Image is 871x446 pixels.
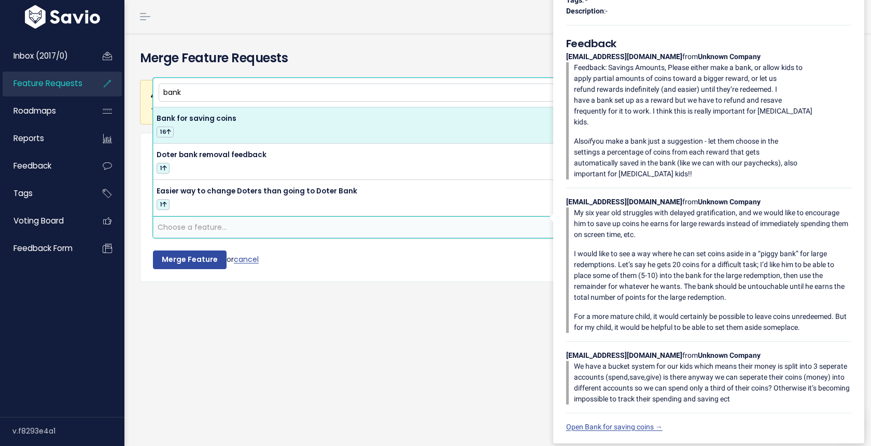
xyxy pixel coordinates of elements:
a: Feedback form [3,236,86,260]
strong: [EMAIL_ADDRESS][DOMAIN_NAME] [566,198,682,206]
strong: Unknown Company [698,52,761,61]
p: Feedback: Savings Amounts, Please either make a bank, or allow kids to apply partial amounts of c... [574,62,851,128]
span: Feedback [13,160,51,171]
p: I would like to see a way where he can set coins aside in a “piggy bank” for large redemptions. L... [574,248,851,303]
div: v.f8293e4a1 [12,417,124,444]
div: The first feature request will be deleted. All feedback will be moved into the feature request yo... [140,80,591,124]
span: Doter bank removal feedback [157,150,266,160]
p: Also you make a bank just a suggestion - let them choose in the settings a percentage of coins fr... [574,136,851,179]
span: Inbox (2017/0) [13,50,68,61]
span: 16 [157,127,174,137]
h4: Merge Feature Requests [140,49,855,67]
span: - [606,7,608,15]
p: For a more mature child, it would certainly be possible to leave coins unredeemed. But for my chi... [574,311,851,333]
strong: Unknown Company [698,198,761,206]
input: Merge Feature [153,250,227,269]
strong: [EMAIL_ADDRESS][DOMAIN_NAME] [566,351,682,359]
h3: Select a feature request to merge. [151,87,580,101]
span: Voting Board [13,215,64,226]
span: Feedback form [13,243,73,254]
span: 1 [157,163,170,174]
a: Roadmaps [3,99,86,123]
span: Choose a feature... [158,222,227,232]
a: Reports [3,127,86,150]
a: Open Bank for saving coins → [566,423,663,431]
a: Tags [3,182,86,205]
span: Roadmaps [13,105,56,116]
a: Voting Board [3,209,86,233]
strong: [EMAIL_ADDRESS][DOMAIN_NAME] [566,52,682,61]
strong: Unknown Company [698,351,761,359]
a: Feedback [3,154,86,178]
p: We have a bucket system for our kids which means their money is split into 3 seperate accounts (s... [574,361,851,405]
strong: Description [566,7,604,15]
p: My six year old struggles with delayed gratification, and we would like to encourage him to save ... [574,207,851,240]
img: logo-white.9d6f32f41409.svg [22,5,103,29]
h5: Feedback [566,36,851,51]
span: 1 [157,199,170,210]
span: Reports [13,133,44,144]
span: Easier way to change Doters than going to Doter Bank [157,186,357,196]
a: Feature Requests [3,72,86,95]
span: Feature Requests [13,78,82,89]
em: if [588,137,592,145]
span: Bank for saving coins [157,114,236,123]
a: cancel [234,254,259,264]
a: Inbox (2017/0) [3,44,86,68]
span: Tags [13,188,33,199]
